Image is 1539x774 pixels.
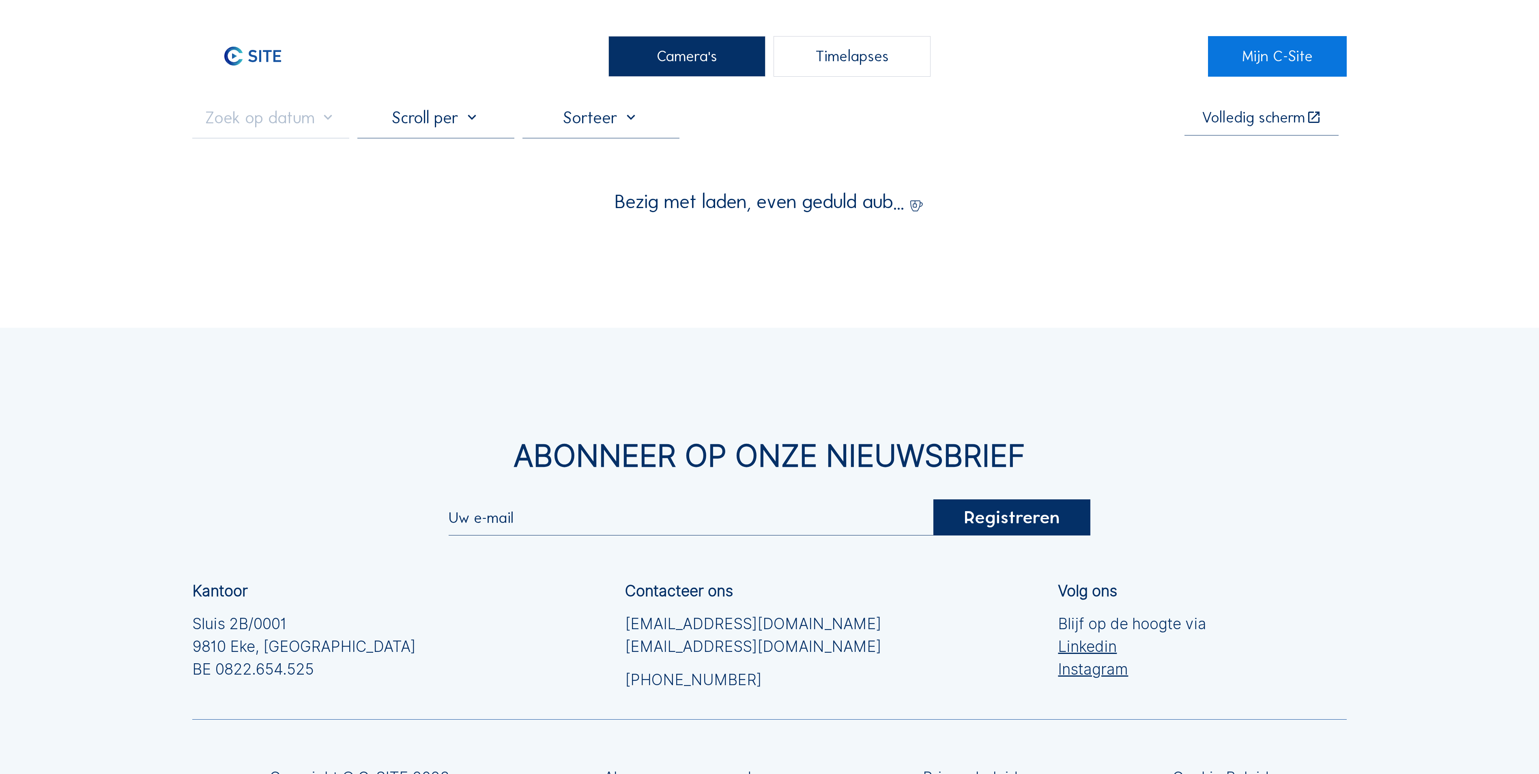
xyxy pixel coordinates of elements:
[1058,635,1206,658] a: Linkedin
[1208,36,1346,77] a: Mijn C-Site
[192,583,248,598] div: Kantoor
[1058,658,1206,681] a: Instagram
[625,583,733,598] div: Contacteer ons
[192,441,1347,471] div: Abonneer op onze nieuwsbrief
[1202,110,1305,125] div: Volledig scherm
[192,36,313,77] img: C-SITE Logo
[1058,613,1206,680] div: Blijf op de hoogte via
[192,613,416,680] div: Sluis 2B/0001 9810 Eke, [GEOGRAPHIC_DATA] BE 0822.654.525
[192,36,331,77] a: C-SITE Logo
[625,635,881,658] a: [EMAIL_ADDRESS][DOMAIN_NAME]
[625,669,881,691] a: [PHONE_NUMBER]
[933,499,1090,536] div: Registreren
[615,192,904,211] span: Bezig met laden, even geduld aub...
[449,512,933,525] input: Uw e-mail
[192,107,349,128] input: Zoek op datum 󰅀
[774,36,931,77] div: Timelapses
[1058,583,1117,598] div: Volg ons
[608,36,765,77] div: Camera's
[625,613,881,635] a: [EMAIL_ADDRESS][DOMAIN_NAME]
